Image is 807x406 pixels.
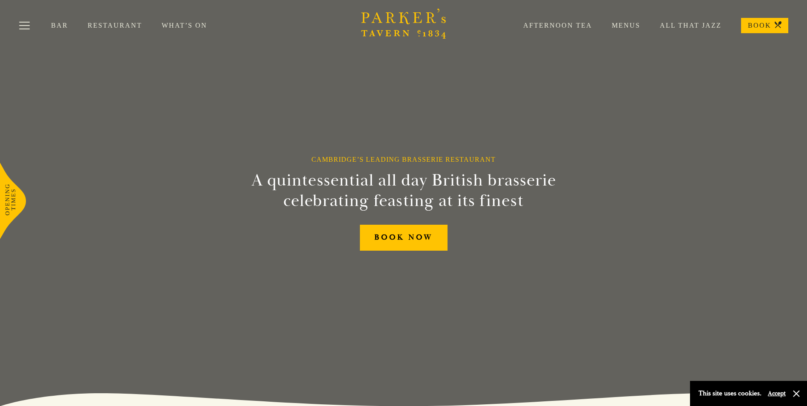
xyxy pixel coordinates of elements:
h1: Cambridge’s Leading Brasserie Restaurant [311,155,496,163]
a: BOOK NOW [360,225,448,251]
h2: A quintessential all day British brasserie celebrating feasting at its finest [210,170,598,211]
button: Close and accept [792,389,801,398]
p: This site uses cookies. [699,387,761,400]
button: Accept [768,389,786,397]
